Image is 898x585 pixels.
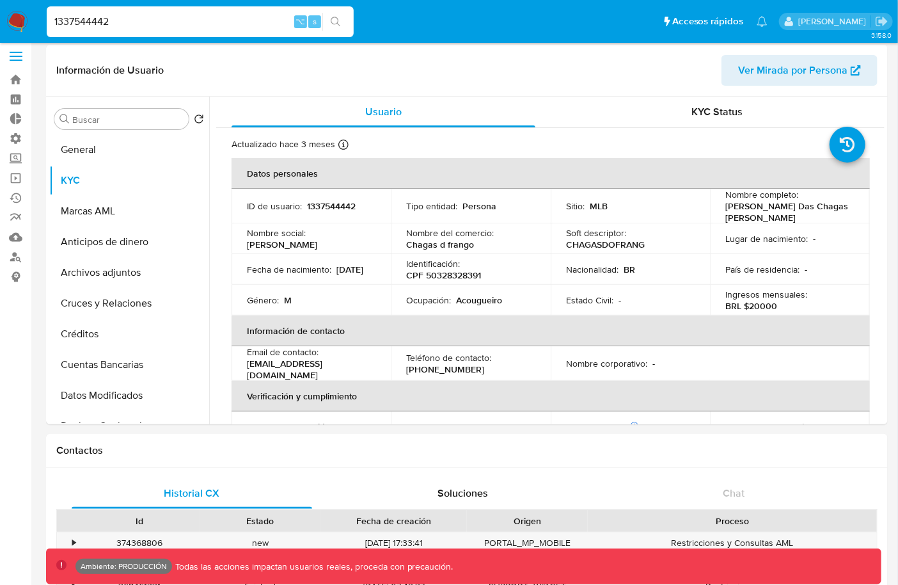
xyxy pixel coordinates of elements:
[813,233,815,244] p: -
[56,444,878,457] h1: Contactos
[476,515,579,527] div: Origen
[247,294,279,306] p: Género :
[329,515,458,527] div: Fecha de creación
[597,515,868,527] div: Proceso
[88,515,191,527] div: Id
[336,264,363,275] p: [DATE]
[725,300,777,312] p: BRL $20000
[49,257,209,288] button: Archivos adjuntos
[566,227,626,239] p: Soft descriptor :
[49,227,209,257] button: Anticipos de dinero
[721,55,878,86] button: Ver Mirada por Persona
[49,380,209,411] button: Datos Modificados
[49,134,209,165] button: General
[284,294,292,306] p: M
[798,15,870,28] p: mauro.ibarra@mercadolibre.com
[406,421,469,433] p: Sujeto obligado :
[566,358,647,369] p: Nombre corporativo :
[72,114,184,125] input: Buscar
[725,189,798,200] p: Nombre completo :
[247,421,300,433] p: Nivel de KYC :
[437,486,488,501] span: Soluciones
[247,227,306,239] p: Nombre social :
[56,64,164,77] h1: Información de Usuario
[49,288,209,319] button: Cruces y Relaciones
[232,381,870,412] th: Verificación y cumplimiento
[646,421,658,433] p: No
[725,289,807,300] p: Ingresos mensuales :
[49,319,209,349] button: Créditos
[49,165,209,196] button: KYC
[462,200,496,212] p: Persona
[247,346,319,358] p: Email de contacto :
[247,358,370,381] p: [EMAIL_ADDRESS][DOMAIN_NAME]
[47,13,354,30] input: Buscar usuario o caso...
[456,294,502,306] p: Acougueiro
[247,264,331,275] p: Fecha de nacimiento :
[835,421,837,433] p: -
[475,421,477,433] p: -
[49,196,209,227] button: Marcas AML
[406,258,460,269] p: Identificación :
[406,294,451,306] p: Ocupación :
[723,486,744,501] span: Chat
[200,533,321,554] div: new
[725,421,830,433] p: Tipo de Confirmación PEP :
[232,316,870,346] th: Información de contacto
[79,533,200,554] div: 374368806
[566,421,641,433] p: PEP confirmado :
[692,104,743,119] span: KYC Status
[406,352,491,364] p: Teléfono de contacto :
[49,411,209,442] button: Devices Geolocation
[365,104,402,119] span: Usuario
[322,13,349,31] button: search-icon
[725,264,800,275] p: País de residencia :
[320,533,467,554] div: [DATE] 17:33:41
[618,294,621,306] p: -
[406,364,484,375] p: [PHONE_NUMBER]
[164,486,219,501] span: Historial CX
[232,138,335,150] p: Actualizado hace 3 meses
[566,264,618,275] p: Nacionalidad :
[566,239,645,250] p: CHAGASDOFRANG
[59,114,70,124] button: Buscar
[305,421,335,433] p: verified
[406,200,457,212] p: Tipo entidad :
[672,15,744,28] span: Accesos rápidos
[875,15,888,28] a: Salir
[81,564,167,569] p: Ambiente: PRODUCCIÓN
[72,537,75,549] div: •
[725,200,849,223] p: [PERSON_NAME] Das Chagas [PERSON_NAME]
[406,227,494,239] p: Nombre del comercio :
[172,561,453,573] p: Todas las acciones impactan usuarios reales, proceda con precaución.
[307,200,356,212] p: 1337544442
[247,239,317,250] p: [PERSON_NAME]
[406,269,481,281] p: CPF 50328328391
[757,16,768,27] a: Notificaciones
[313,15,317,28] span: s
[566,294,613,306] p: Estado Civil :
[652,358,655,369] p: -
[588,533,877,554] div: Restricciones y Consultas AML
[467,533,588,554] div: PORTAL_MP_MOBILE
[49,349,209,380] button: Cuentas Bancarias
[805,264,807,275] p: -
[247,200,302,212] p: ID de usuario :
[295,15,305,28] span: ⌥
[590,200,608,212] p: MLB
[194,114,204,128] button: Volver al orden por defecto
[232,158,870,189] th: Datos personales
[209,515,312,527] div: Estado
[624,264,635,275] p: BR
[566,200,585,212] p: Sitio :
[725,233,808,244] p: Lugar de nacimiento :
[738,55,847,86] span: Ver Mirada por Persona
[406,239,474,250] p: Chagas d frango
